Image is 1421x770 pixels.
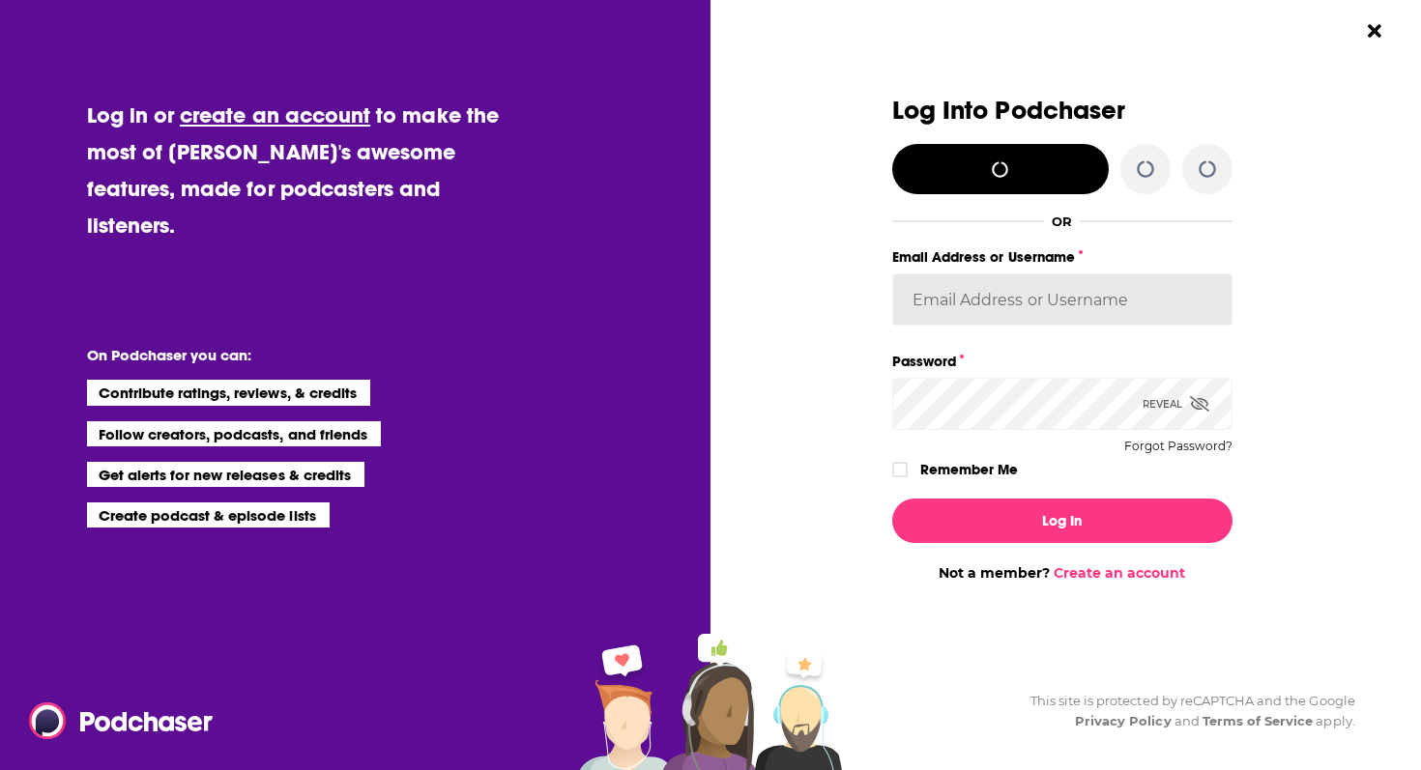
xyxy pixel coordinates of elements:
[87,346,474,364] li: On Podchaser you can:
[920,457,1018,482] label: Remember Me
[892,273,1232,326] input: Email Address or Username
[1203,713,1314,728] a: Terms of Service
[892,564,1232,582] div: Not a member?
[1015,691,1355,731] div: This site is protected by reCAPTCHA and the Google and apply.
[892,244,1232,270] label: Email Address or Username
[1356,13,1393,49] button: Close Button
[29,702,199,739] a: Podchaser - Follow, Share and Rate Podcasts
[87,421,382,446] li: Follow creators, podcasts, and friends
[1143,378,1209,430] div: Reveal
[87,462,364,487] li: Get alerts for new releases & credits
[892,97,1232,125] h3: Log Into Podchaser
[892,499,1232,543] button: Log In
[29,702,215,739] img: Podchaser - Follow, Share and Rate Podcasts
[87,380,371,405] li: Contribute ratings, reviews, & credits
[892,349,1232,374] label: Password
[87,502,330,528] li: Create podcast & episode lists
[1054,564,1185,582] a: Create an account
[1075,713,1172,728] a: Privacy Policy
[1052,214,1072,229] div: OR
[1124,440,1232,453] button: Forgot Password?
[180,101,370,128] a: create an account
